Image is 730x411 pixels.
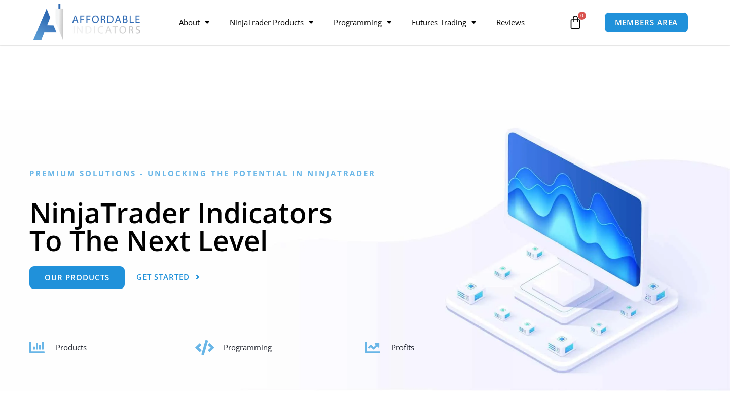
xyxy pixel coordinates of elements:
[56,342,87,352] span: Products
[169,11,566,34] nav: Menu
[45,274,109,281] span: Our Products
[224,342,272,352] span: Programming
[220,11,323,34] a: NinjaTrader Products
[578,12,586,20] span: 0
[29,169,701,178] h6: Premium Solutions - Unlocking the Potential in NinjaTrader
[391,342,414,352] span: Profits
[486,11,535,34] a: Reviews
[401,11,486,34] a: Futures Trading
[323,11,401,34] a: Programming
[29,198,701,254] h1: NinjaTrader Indicators To The Next Level
[136,266,200,289] a: Get Started
[169,11,220,34] a: About
[136,273,190,281] span: Get Started
[604,12,689,33] a: MEMBERS AREA
[33,4,142,40] img: LogoAI | Affordable Indicators – NinjaTrader
[29,266,125,289] a: Our Products
[615,19,678,26] span: MEMBERS AREA
[553,8,598,37] a: 0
